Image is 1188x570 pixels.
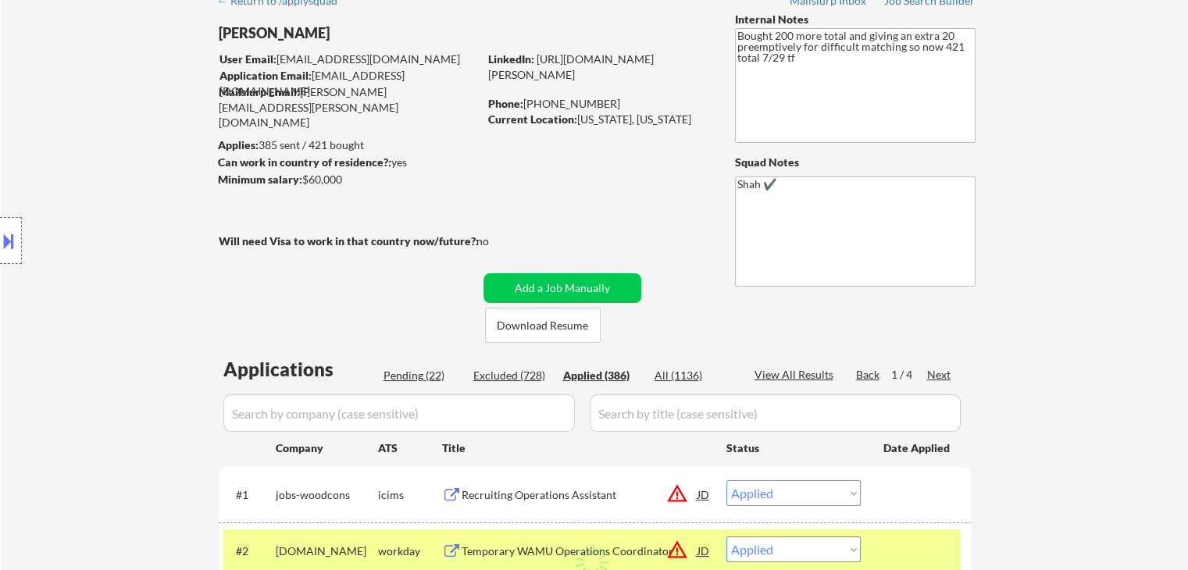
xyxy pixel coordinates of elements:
[378,543,442,559] div: workday
[276,487,378,503] div: jobs-woodcons
[236,543,263,559] div: #2
[488,112,709,127] div: [US_STATE], [US_STATE]
[218,155,473,170] div: yes
[488,52,534,66] strong: LinkedIn:
[462,487,697,503] div: Recruiting Operations Assistant
[488,112,577,126] strong: Current Location:
[856,367,881,383] div: Back
[473,368,551,383] div: Excluded (728)
[223,360,378,379] div: Applications
[883,440,952,456] div: Date Applied
[219,52,276,66] strong: User Email:
[726,433,861,461] div: Status
[384,368,462,383] div: Pending (22)
[891,367,927,383] div: 1 / 4
[276,543,378,559] div: [DOMAIN_NAME]
[696,480,712,508] div: JD
[488,52,654,81] a: [URL][DOMAIN_NAME][PERSON_NAME]
[655,368,733,383] div: All (1136)
[219,23,540,43] div: [PERSON_NAME]
[488,96,709,112] div: [PHONE_NUMBER]
[666,483,688,504] button: warning_amber
[485,308,601,343] button: Download Resume
[735,155,976,170] div: Squad Notes
[696,536,712,565] div: JD
[735,12,976,27] div: Internal Notes
[488,97,523,110] strong: Phone:
[219,234,479,248] strong: Will need Visa to work in that country now/future?:
[219,69,312,82] strong: Application Email:
[218,137,478,153] div: 385 sent / 421 bought
[666,539,688,561] button: warning_amber
[378,487,442,503] div: icims
[219,84,478,130] div: [PERSON_NAME][EMAIL_ADDRESS][PERSON_NAME][DOMAIN_NAME]
[476,233,521,249] div: no
[442,440,712,456] div: Title
[462,543,697,559] div: Temporary WAMU Operations Coordinator
[755,367,838,383] div: View All Results
[223,394,575,432] input: Search by company (case sensitive)
[563,368,641,383] div: Applied (386)
[219,68,478,98] div: [EMAIL_ADDRESS][DOMAIN_NAME]
[378,440,442,456] div: ATS
[236,487,263,503] div: #1
[218,172,478,187] div: $60,000
[590,394,961,432] input: Search by title (case sensitive)
[219,85,300,98] strong: Mailslurp Email:
[218,155,391,169] strong: Can work in country of residence?:
[276,440,378,456] div: Company
[927,367,952,383] div: Next
[219,52,478,67] div: [EMAIL_ADDRESS][DOMAIN_NAME]
[483,273,641,303] button: Add a Job Manually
